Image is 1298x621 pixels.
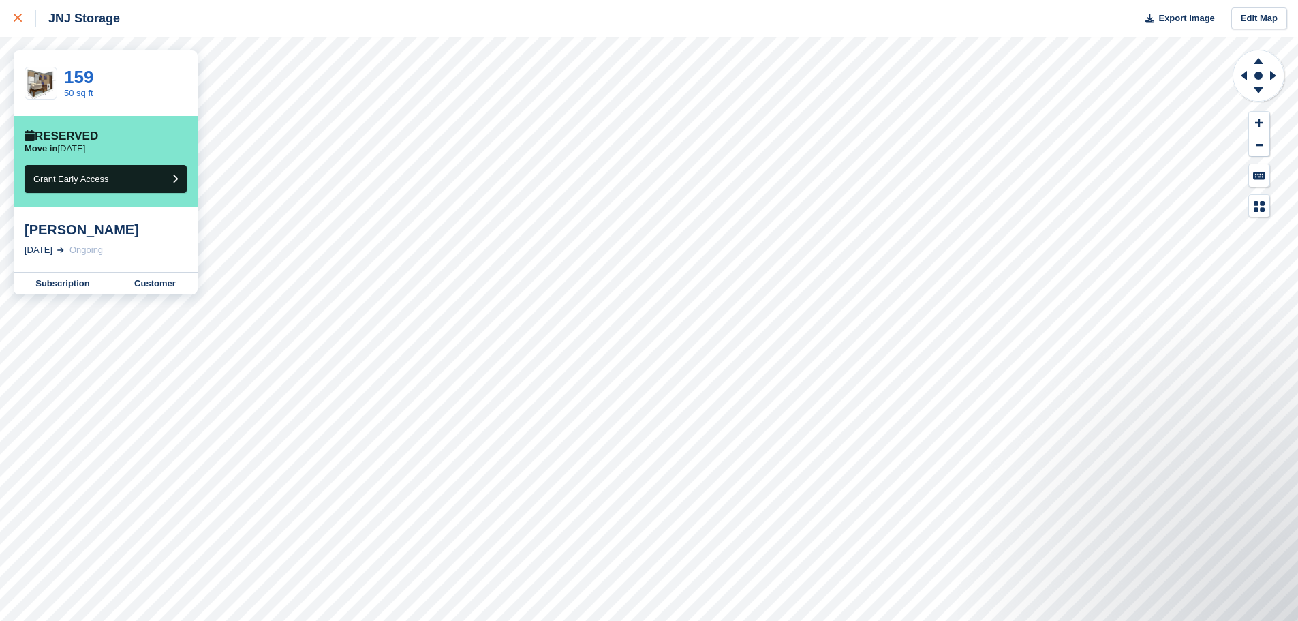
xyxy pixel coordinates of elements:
[1158,12,1214,25] span: Export Image
[25,130,98,143] div: Reserved
[64,67,93,87] a: 159
[1249,134,1269,157] button: Zoom Out
[25,165,187,193] button: Grant Early Access
[14,273,112,294] a: Subscription
[64,88,93,98] a: 50 sq ft
[33,174,109,184] span: Grant Early Access
[112,273,198,294] a: Customer
[25,243,52,257] div: [DATE]
[25,222,187,238] div: [PERSON_NAME]
[1249,112,1269,134] button: Zoom In
[25,143,85,154] p: [DATE]
[1231,7,1287,30] a: Edit Map
[1137,7,1215,30] button: Export Image
[25,143,57,153] span: Move in
[1249,195,1269,217] button: Map Legend
[25,67,57,99] img: Website-50-SQ-FT-980x973%20(1).png
[1249,164,1269,187] button: Keyboard Shortcuts
[57,247,64,253] img: arrow-right-light-icn-cde0832a797a2874e46488d9cf13f60e5c3a73dbe684e267c42b8395dfbc2abf.svg
[36,10,120,27] div: JNJ Storage
[69,243,103,257] div: Ongoing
